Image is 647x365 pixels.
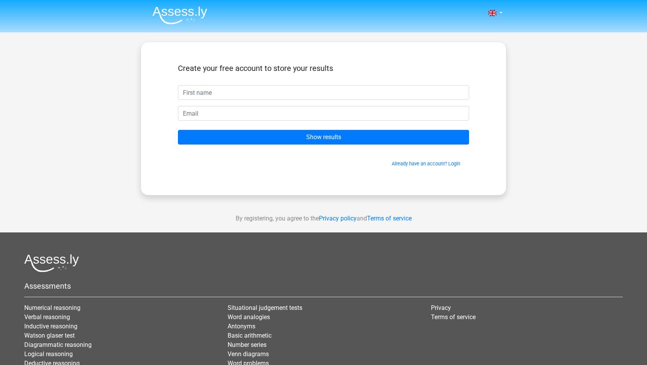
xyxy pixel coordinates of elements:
img: Assessly [153,6,207,24]
input: First name [178,85,469,100]
a: Logical reasoning [24,350,73,358]
a: Verbal reasoning [24,313,70,321]
a: Watson glaser test [24,332,75,339]
input: Email [178,106,469,121]
a: Inductive reasoning [24,323,77,330]
a: Numerical reasoning [24,304,80,311]
a: Word analogies [228,313,270,321]
img: Assessly logo [24,254,79,272]
a: Privacy policy [319,215,357,222]
a: Basic arithmetic [228,332,272,339]
a: Venn diagrams [228,350,269,358]
a: Antonyms [228,323,255,330]
a: Number series [228,341,267,348]
a: Diagrammatic reasoning [24,341,92,348]
a: Situational judgement tests [228,304,302,311]
a: Terms of service [431,313,476,321]
h5: Assessments [24,281,623,291]
h5: Create your free account to store your results [178,64,469,73]
a: Terms of service [367,215,412,222]
a: Privacy [431,304,451,311]
input: Show results [178,130,469,145]
a: Already have an account? Login [392,161,460,167]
